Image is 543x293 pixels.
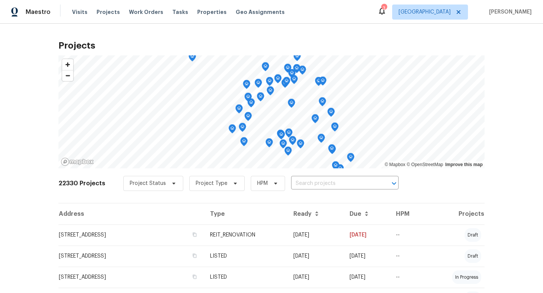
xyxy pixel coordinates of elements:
td: [DATE] [287,267,344,288]
span: Project Type [196,180,227,187]
canvas: Map [58,55,485,168]
span: Project Status [130,180,166,187]
th: HPM [390,203,427,224]
div: Map marker [235,104,243,116]
div: Map marker [331,122,339,134]
div: Map marker [244,112,252,124]
button: Zoom out [62,70,73,81]
div: 3 [381,5,387,12]
div: Map marker [332,161,339,173]
a: Mapbox homepage [61,157,94,166]
div: Map marker [255,79,262,90]
th: Ready [287,203,344,224]
div: Map marker [284,64,291,75]
span: Maestro [26,8,51,16]
td: [DATE] [344,246,390,267]
td: REIT_RENOVATION [204,224,287,246]
div: Map marker [347,153,354,165]
div: Map marker [289,136,296,148]
div: Map marker [327,108,335,119]
div: Map marker [299,66,306,77]
div: Map marker [239,123,246,134]
div: in progress [452,270,481,284]
div: Map marker [278,130,285,142]
div: draft [465,249,481,263]
td: [DATE] [344,267,390,288]
div: Map marker [288,99,295,110]
td: LISTED [204,246,287,267]
div: Map marker [257,92,264,104]
div: Map marker [243,80,250,92]
div: Map marker [240,137,248,149]
div: Map marker [297,139,304,151]
td: [DATE] [287,246,344,267]
td: [DATE] [287,224,344,246]
button: Open [389,178,399,189]
td: -- [390,224,427,246]
div: Map marker [229,124,236,136]
td: [STREET_ADDRESS] [58,224,204,246]
div: Map marker [336,164,344,176]
span: Work Orders [129,8,163,16]
span: Projects [97,8,120,16]
div: Map marker [277,130,284,141]
div: Map marker [265,138,273,150]
button: Copy Address [191,231,198,238]
div: Map marker [288,69,296,81]
th: Address [58,203,204,224]
td: [STREET_ADDRESS] [58,246,204,267]
div: Map marker [266,77,273,89]
span: HPM [257,180,268,187]
td: -- [390,246,427,267]
span: [GEOGRAPHIC_DATA] [399,8,451,16]
div: Map marker [285,128,293,140]
input: Search projects [291,178,377,189]
h2: 22330 Projects [58,180,105,187]
th: Projects [428,203,485,224]
div: Map marker [279,139,287,151]
div: Map marker [274,74,282,86]
div: Map marker [284,146,292,158]
div: Map marker [262,62,269,74]
div: Map marker [315,77,322,89]
button: Copy Address [191,273,198,280]
div: Map marker [293,64,301,76]
button: Copy Address [191,252,198,259]
span: Geo Assignments [236,8,285,16]
span: [PERSON_NAME] [486,8,532,16]
div: Map marker [244,93,252,104]
div: Map marker [311,114,319,126]
div: draft [465,228,481,242]
div: Map marker [319,76,327,88]
div: Map marker [328,144,336,156]
button: Zoom in [62,59,73,70]
div: Map marker [290,75,298,87]
a: Improve this map [445,162,483,167]
span: Properties [197,8,227,16]
th: Type [204,203,287,224]
div: Map marker [189,52,196,64]
th: Due [344,203,390,224]
h2: Projects [58,42,485,49]
td: [STREET_ADDRESS] [58,267,204,288]
span: Tasks [172,9,188,15]
div: Map marker [318,134,325,145]
td: -- [390,267,427,288]
a: OpenStreetMap [406,162,443,167]
span: Visits [72,8,87,16]
div: Map marker [267,86,274,98]
td: [DATE] [344,224,390,246]
a: Mapbox [385,162,405,167]
td: LISTED [204,267,287,288]
div: Map marker [319,97,326,109]
div: Map marker [283,77,290,89]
